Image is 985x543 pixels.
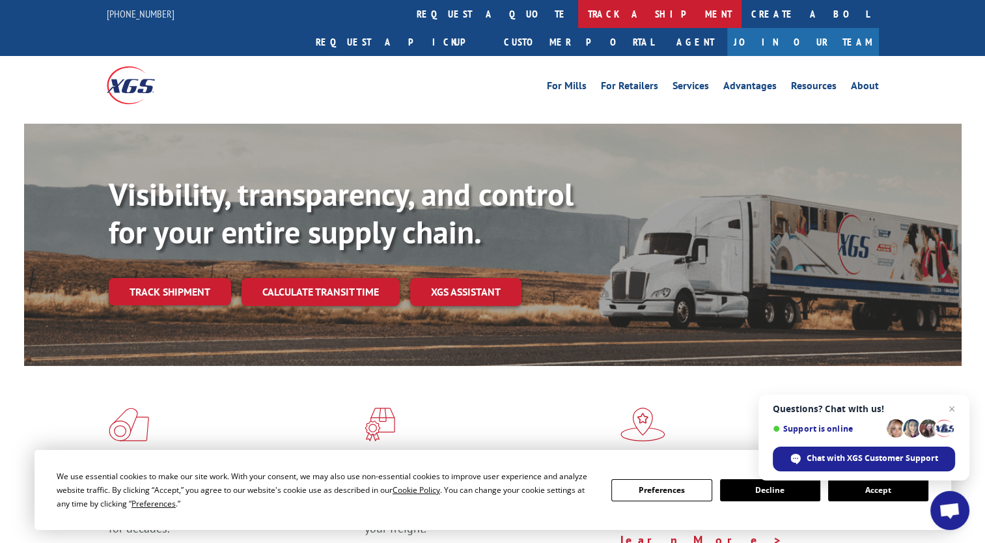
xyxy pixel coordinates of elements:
span: Cookie Policy [393,484,440,495]
button: Accept [828,479,928,501]
a: Customer Portal [494,28,663,56]
a: Request a pickup [306,28,494,56]
span: Chat with XGS Customer Support [807,452,938,464]
span: Questions? Chat with us! [773,404,955,414]
img: xgs-icon-focused-on-flooring-red [365,408,395,441]
span: Preferences [132,498,176,509]
a: Advantages [723,81,777,95]
span: Close chat [944,401,960,417]
a: For Retailers [601,81,658,95]
a: About [851,81,879,95]
div: Chat with XGS Customer Support [773,447,955,471]
a: Resources [791,81,837,95]
a: Join Our Team [727,28,879,56]
span: Support is online [773,424,882,434]
a: Services [673,81,709,95]
a: Calculate transit time [242,278,400,306]
img: xgs-icon-flagship-distribution-model-red [620,408,665,441]
a: For Mills [547,81,587,95]
a: [PHONE_NUMBER] [107,7,174,20]
a: XGS ASSISTANT [410,278,521,306]
span: As an industry carrier of choice, XGS has brought innovation and dedication to flooring logistics... [109,490,354,536]
div: We use essential cookies to make our site work. With your consent, we may also use non-essential ... [57,469,596,510]
img: xgs-icon-total-supply-chain-intelligence-red [109,408,149,441]
button: Decline [720,479,820,501]
div: Cookie Consent Prompt [35,450,951,530]
a: Agent [663,28,727,56]
a: Track shipment [109,278,231,305]
div: Open chat [930,491,969,530]
b: Visibility, transparency, and control for your entire supply chain. [109,174,574,252]
button: Preferences [611,479,712,501]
